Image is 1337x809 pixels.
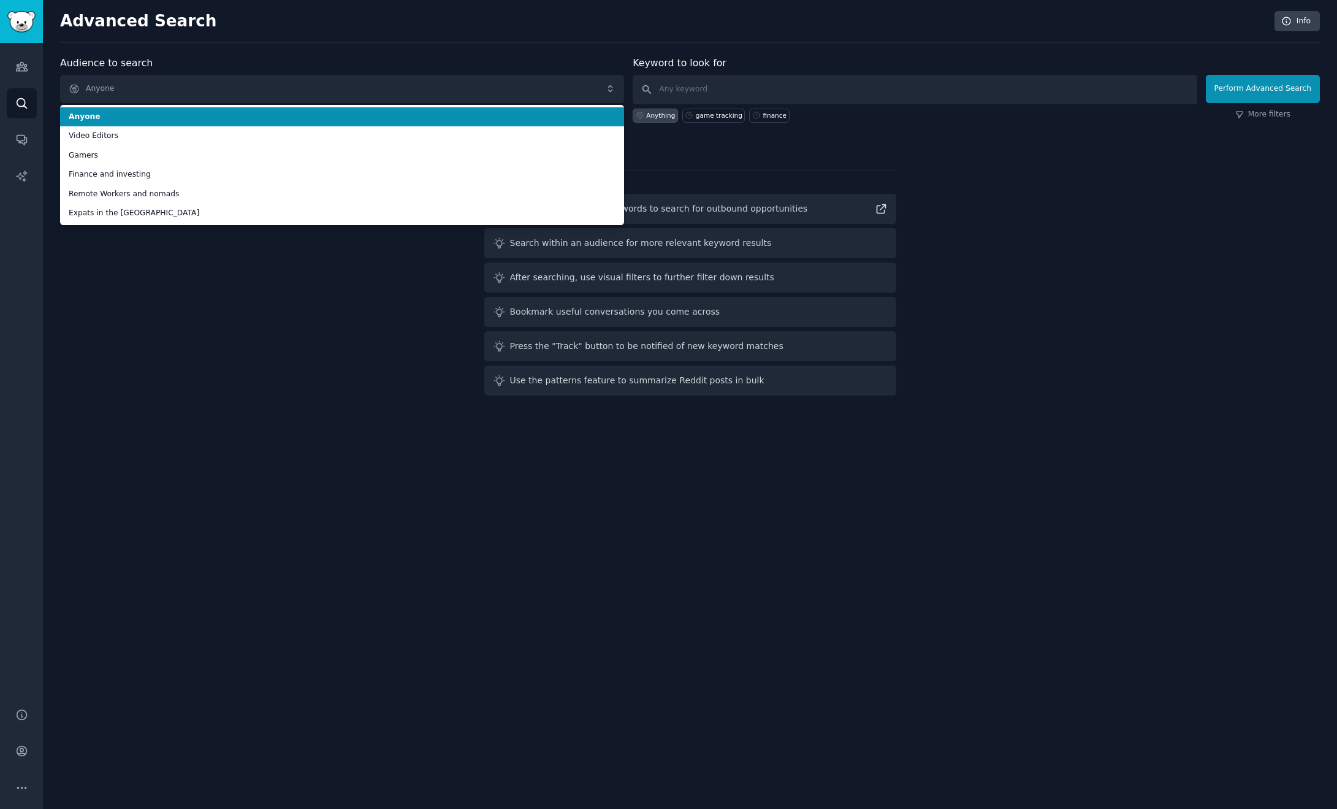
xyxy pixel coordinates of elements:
[69,169,615,180] span: Finance and investing
[510,202,808,215] div: Read guide on helpful keywords to search for outbound opportunities
[1235,109,1290,120] a: More filters
[60,105,624,225] ul: Anyone
[1206,75,1320,103] button: Perform Advanced Search
[510,271,774,284] div: After searching, use visual filters to further filter down results
[69,189,615,200] span: Remote Workers and nomads
[7,11,36,33] img: GummySearch logo
[60,57,153,69] label: Audience to search
[510,305,720,318] div: Bookmark useful conversations you come across
[633,57,726,69] label: Keyword to look for
[510,340,783,353] div: Press the "Track" button to be notified of new keyword matches
[69,131,615,142] span: Video Editors
[763,111,787,120] div: finance
[633,75,1197,104] input: Any keyword
[646,111,675,120] div: Anything
[60,75,624,103] button: Anyone
[69,112,615,123] span: Anyone
[69,208,615,219] span: Expats in the [GEOGRAPHIC_DATA]
[510,237,772,250] div: Search within an audience for more relevant keyword results
[510,374,764,387] div: Use the patterns feature to summarize Reddit posts in bulk
[60,12,1268,31] h2: Advanced Search
[69,150,615,161] span: Gamers
[696,111,742,120] div: game tracking
[1274,11,1320,32] a: Info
